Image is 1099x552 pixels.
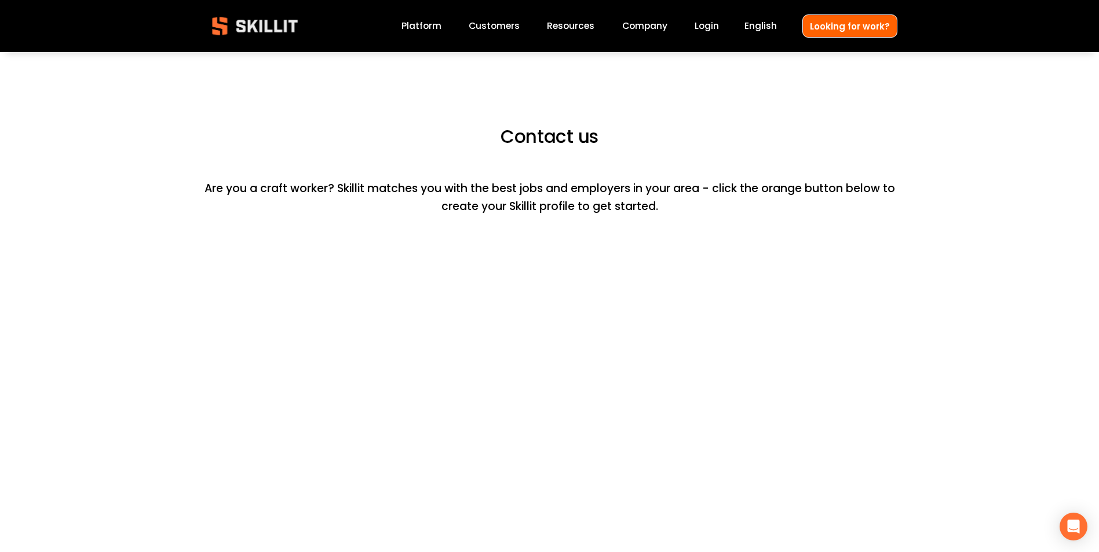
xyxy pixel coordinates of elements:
[469,19,520,34] a: Customers
[547,19,594,32] span: Resources
[547,19,594,34] a: folder dropdown
[744,19,777,34] div: language picker
[202,163,897,216] p: Are you a craft worker? Skillit matches you with the best jobs and employers in your area - click...
[401,19,441,34] a: Platform
[622,19,667,34] a: Company
[1060,513,1087,540] div: Open Intercom Messenger
[802,14,897,37] a: Looking for work?
[202,125,897,149] h2: Contact us
[744,19,777,32] span: English
[202,9,308,43] img: Skillit
[695,19,719,34] a: Login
